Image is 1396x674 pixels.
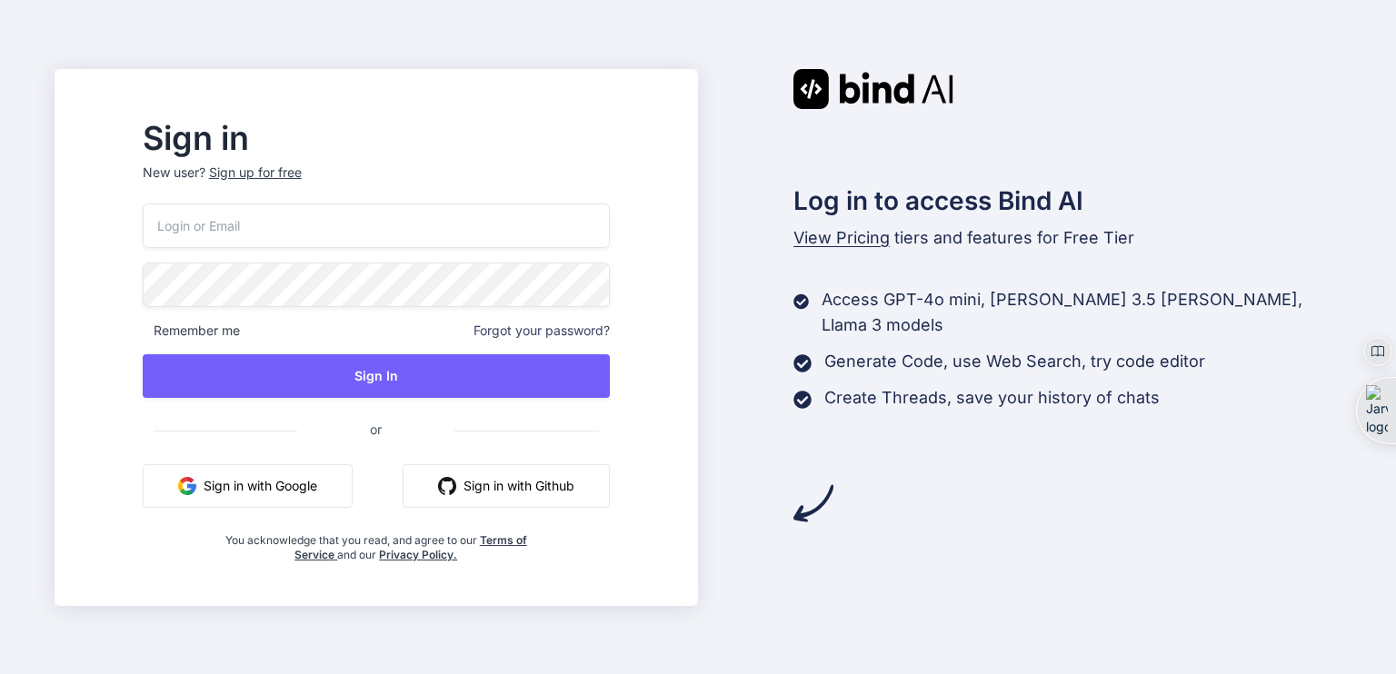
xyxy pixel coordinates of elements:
button: Sign in with Google [143,464,353,508]
img: Bind AI logo [793,69,953,109]
p: Create Threads, save your history of chats [824,385,1160,411]
p: New user? [143,164,610,203]
p: Generate Code, use Web Search, try code editor [824,349,1205,374]
p: tiers and features for Free Tier [793,225,1342,251]
span: Forgot your password? [474,322,610,340]
a: Privacy Policy. [379,548,457,561]
span: View Pricing [793,228,890,247]
p: Access GPT-4o mini, [PERSON_NAME] 3.5 [PERSON_NAME], Llama 3 models [822,287,1341,338]
div: Sign up for free [209,164,302,182]
span: or [297,407,454,451]
img: arrow [793,483,833,523]
button: Sign In [143,354,610,398]
span: Remember me [143,322,240,340]
img: github [438,477,456,495]
div: You acknowledge that you read, and agree to our and our [220,522,532,562]
input: Login or Email [143,203,610,248]
h2: Sign in [143,124,610,153]
a: Terms of Service [294,533,527,561]
button: Sign in with Github [403,464,610,508]
img: google [178,477,196,495]
h2: Log in to access Bind AI [793,182,1342,220]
